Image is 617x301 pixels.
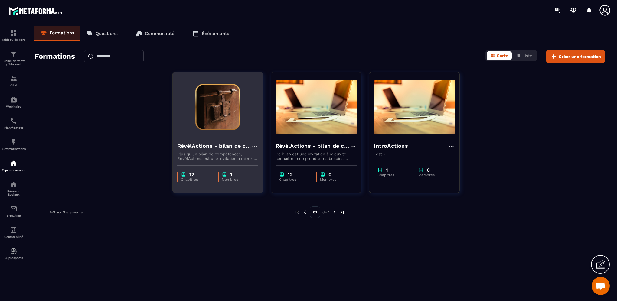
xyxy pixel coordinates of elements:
img: formation-background [374,77,455,137]
p: Tableau de bord [2,38,26,41]
img: formation-background [177,77,258,137]
p: 01 [310,206,320,218]
p: Webinaire [2,105,26,108]
p: 12 [288,172,292,177]
p: 12 [189,172,194,177]
p: Test - [374,152,455,156]
span: Créer une formation [559,53,601,60]
p: 1 [230,172,232,177]
p: Chapitres [181,177,212,182]
p: Questions [96,31,118,36]
p: Événements [202,31,229,36]
p: Membres [320,177,351,182]
a: formationformationTableau de bord [2,25,26,46]
img: scheduler [10,117,17,125]
a: accountantaccountantComptabilité [2,222,26,243]
p: Planificateur [2,126,26,129]
a: Événements [187,26,235,41]
img: logo [8,5,63,16]
p: 0 [427,167,430,173]
span: Carte [497,53,508,58]
p: CRM [2,84,26,87]
p: 1-3 sur 3 éléments [50,210,83,214]
img: chapter [418,167,424,173]
img: accountant [10,226,17,234]
img: prev [302,209,308,215]
p: IA prospects [2,256,26,260]
img: next [339,209,345,215]
a: Formations [34,26,80,41]
a: emailemailE-mailing [2,201,26,222]
p: Ce bilan est une invitation à mieux te connaître : comprendre tes besoins, identifier tes croyanc... [276,152,357,161]
img: chapter [377,167,383,173]
a: formation-backgroundRévélActions - bilan de compétences - CopyCe bilan est une invitation à mieux... [271,72,369,200]
img: automations [10,96,17,103]
span: Liste [522,53,532,58]
a: automationsautomationsWebinaire [2,92,26,113]
a: social-networksocial-networkRéseaux Sociaux [2,176,26,201]
a: automationsautomationsAutomatisations [2,134,26,155]
a: Ouvrir le chat [592,277,610,295]
button: Liste [512,51,536,60]
img: prev [295,209,300,215]
p: Chapitres [279,177,310,182]
button: Créer une formation [546,50,605,63]
img: chapter [222,172,227,177]
p: Espace membre [2,168,26,172]
h4: IntroActions [374,142,408,150]
a: automationsautomationsEspace membre [2,155,26,176]
a: formationformationTunnel de vente / Site web [2,46,26,70]
p: Tunnel de vente / Site web [2,59,26,66]
p: 0 [328,172,331,177]
img: chapter [181,172,186,177]
img: next [332,209,337,215]
img: formation [10,75,17,82]
img: automations [10,160,17,167]
p: Plus qu'un bilan de compétences, RévélActions est une invitation à mieux te connaître : comprendr... [177,152,258,161]
a: Questions [80,26,124,41]
h4: RévélActions - bilan de compétences - Copy [276,142,349,150]
p: Formations [50,30,74,36]
p: Automatisations [2,147,26,150]
a: Communauté [130,26,181,41]
img: automations [10,138,17,146]
a: formation-backgroundRévélActions - bilan de compétencesPlus qu'un bilan de compétences, RévélActi... [172,72,271,200]
img: automations [10,248,17,255]
img: chapter [320,172,325,177]
a: formation-backgroundIntroActionsTest -chapter1Chapitreschapter0Membres [369,72,467,200]
h4: RévélActions - bilan de compétences [177,142,251,150]
img: formation [10,29,17,37]
p: Membres [222,177,252,182]
p: E-mailing [2,214,26,217]
img: chapter [279,172,285,177]
p: 1 [386,167,388,173]
p: Réseaux Sociaux [2,189,26,196]
p: de 1 [322,210,330,215]
p: Membres [418,173,449,177]
p: Communauté [145,31,175,36]
h2: Formations [34,50,75,63]
a: schedulerschedulerPlanificateur [2,113,26,134]
p: Chapitres [377,173,409,177]
img: formation [10,50,17,58]
img: social-network [10,181,17,188]
img: email [10,205,17,212]
a: formationformationCRM [2,70,26,92]
button: Carte [487,51,512,60]
p: Comptabilité [2,235,26,238]
img: formation-background [276,77,357,137]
